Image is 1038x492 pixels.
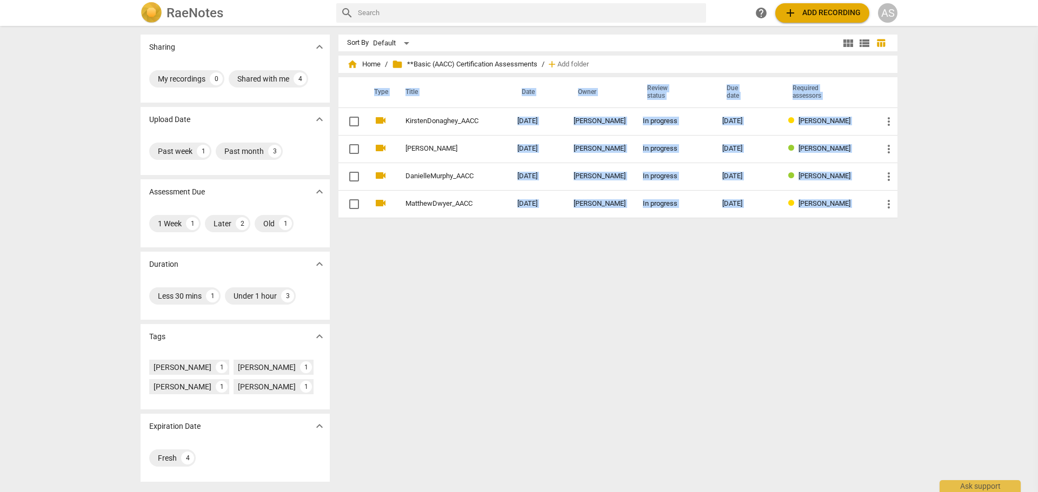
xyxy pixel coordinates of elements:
[799,144,850,152] span: [PERSON_NAME]
[858,37,871,50] span: view_list
[311,111,328,127] button: Show more
[311,256,328,272] button: Show more
[722,117,771,125] div: [DATE]
[509,77,565,107] th: Date
[840,35,856,51] button: Tile view
[347,59,358,70] span: home
[565,77,634,107] th: Owner
[149,421,201,432] p: Expiration Date
[149,42,175,53] p: Sharing
[373,35,413,52] div: Default
[775,3,869,23] button: Upload
[799,172,850,180] span: [PERSON_NAME]
[714,77,780,107] th: Due date
[882,198,895,211] span: more_vert
[206,289,219,302] div: 1
[238,362,296,373] div: [PERSON_NAME]
[154,381,211,392] div: [PERSON_NAME]
[882,170,895,183] span: more_vert
[313,113,326,126] span: expand_more
[722,145,771,153] div: [DATE]
[374,197,387,210] span: videocam
[509,163,565,190] td: [DATE]
[634,77,714,107] th: Review status
[158,218,182,229] div: 1 Week
[268,145,281,158] div: 3
[158,146,192,157] div: Past week
[509,190,565,218] td: [DATE]
[392,77,509,107] th: Title
[347,39,369,47] div: Sort By
[237,73,289,84] div: Shared with me
[149,186,205,198] p: Assessment Due
[149,114,190,125] p: Upload Date
[216,381,228,393] div: 1
[643,117,705,125] div: In progress
[313,330,326,343] span: expand_more
[300,381,312,393] div: 1
[574,117,626,125] div: [PERSON_NAME]
[158,291,202,301] div: Less 30 mins
[542,60,544,69] span: /
[374,141,387,154] span: videocam
[347,59,381,70] span: Home
[799,199,850,207] span: [PERSON_NAME]
[263,218,275,229] div: Old
[755,6,768,19] span: help
[311,39,328,55] button: Show more
[405,145,478,153] a: [PERSON_NAME]
[574,172,626,180] div: [PERSON_NAME]
[149,331,165,342] p: Tags
[365,77,392,107] th: Type
[878,3,897,23] button: AS
[557,60,589,69] span: Add folder
[509,135,565,163] td: [DATE]
[405,117,478,125] a: KirstenDonaghey_AACC
[236,217,249,230] div: 2
[294,72,307,85] div: 4
[882,115,895,128] span: more_vert
[313,41,326,53] span: expand_more
[197,145,210,158] div: 1
[574,200,626,208] div: [PERSON_NAME]
[311,418,328,434] button: Show more
[238,381,296,392] div: [PERSON_NAME]
[300,361,312,373] div: 1
[141,2,328,24] a: LogoRaeNotes
[405,200,478,208] a: MatthewDwyer_AACC
[374,114,387,127] span: videocam
[313,420,326,433] span: expand_more
[643,200,705,208] div: In progress
[154,362,211,373] div: [PERSON_NAME]
[224,146,264,157] div: Past month
[509,107,565,135] td: [DATE]
[311,328,328,345] button: Show more
[141,2,162,24] img: Logo
[405,172,478,180] a: DanielleMurphy_AACC
[547,59,557,70] span: add
[392,59,403,70] span: folder
[788,144,799,152] span: Review status: completed
[167,5,223,21] h2: RaeNotes
[722,200,771,208] div: [DATE]
[751,3,771,23] a: Help
[856,35,873,51] button: List view
[158,453,177,463] div: Fresh
[279,217,292,230] div: 1
[643,145,705,153] div: In progress
[374,169,387,182] span: videocam
[788,199,799,207] span: Review status: in progress
[358,4,702,22] input: Search
[385,60,388,69] span: /
[876,38,886,48] span: table_chart
[392,59,537,70] span: **Basic (AACC) Certification Assessments
[181,451,194,464] div: 4
[186,217,199,230] div: 1
[784,6,797,19] span: add
[313,185,326,198] span: expand_more
[780,77,874,107] th: Required assessors
[882,143,895,156] span: more_vert
[313,258,326,271] span: expand_more
[722,172,771,180] div: [DATE]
